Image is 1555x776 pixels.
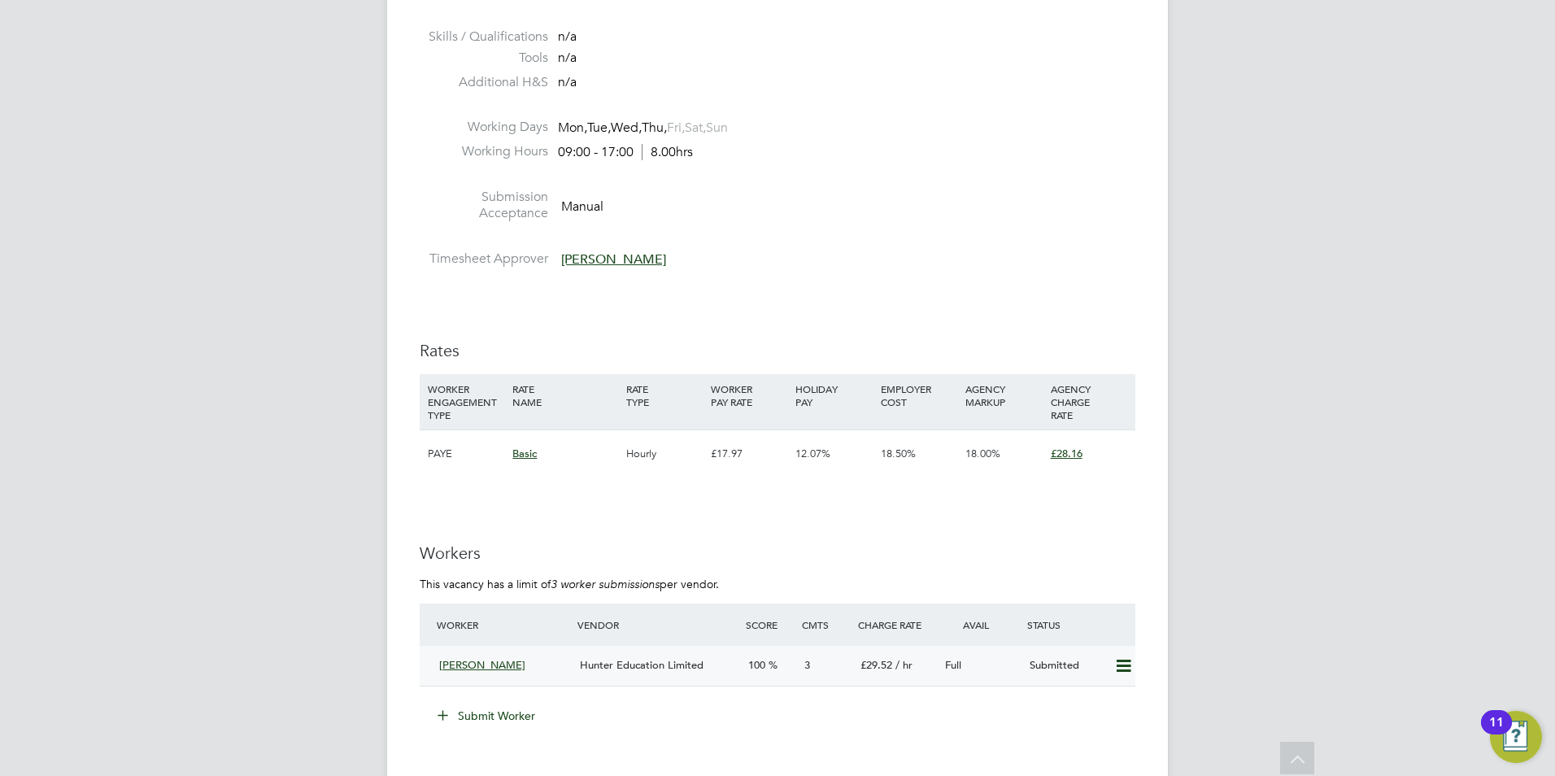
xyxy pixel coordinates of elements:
div: 11 [1489,722,1504,743]
label: Submission Acceptance [420,189,548,223]
span: Full [945,658,961,672]
span: Hunter Education Limited [580,658,703,672]
button: Submit Worker [426,703,548,729]
span: n/a [558,74,577,90]
span: [PERSON_NAME] [439,658,525,672]
h3: Workers [420,543,1135,564]
span: 18.00% [965,447,1000,460]
span: n/a [558,50,577,66]
label: Tools [420,50,548,67]
span: n/a [558,28,577,45]
span: 18.50% [881,447,916,460]
div: RATE TYPE [622,374,707,416]
span: 8.00hrs [642,144,693,160]
span: 12.07% [795,447,830,460]
span: Wed, [611,120,642,136]
div: Charge Rate [854,610,939,639]
div: WORKER PAY RATE [707,374,791,416]
div: Status [1023,610,1135,639]
span: [PERSON_NAME] [561,251,666,268]
label: Working Hours [420,143,548,160]
div: WORKER ENGAGEMENT TYPE [424,374,508,429]
label: Timesheet Approver [420,251,548,268]
span: Tue, [587,120,611,136]
span: / hr [895,658,913,672]
div: HOLIDAY PAY [791,374,876,416]
button: Open Resource Center, 11 new notifications [1490,711,1542,763]
div: EMPLOYER COST [877,374,961,416]
div: PAYE [424,430,508,477]
div: Hourly [622,430,707,477]
div: 09:00 - 17:00 [558,144,693,161]
div: RATE NAME [508,374,621,416]
span: Sat, [685,120,706,136]
p: This vacancy has a limit of per vendor. [420,577,1135,591]
span: £28.16 [1051,447,1082,460]
label: Working Days [420,119,548,136]
em: 3 worker submissions [551,577,660,591]
div: Avail [939,610,1023,639]
div: Worker [433,610,573,639]
label: Skills / Qualifications [420,28,548,46]
span: Basic [512,447,537,460]
div: Score [742,610,798,639]
span: Sun [706,120,728,136]
span: Manual [561,198,603,214]
div: AGENCY MARKUP [961,374,1046,416]
label: Additional H&S [420,74,548,91]
span: 100 [748,658,765,672]
div: £17.97 [707,430,791,477]
span: 3 [804,658,810,672]
span: Mon, [558,120,587,136]
h3: Rates [420,340,1135,361]
div: AGENCY CHARGE RATE [1047,374,1131,429]
div: Cmts [798,610,854,639]
span: Fri, [667,120,685,136]
div: Vendor [573,610,742,639]
div: Submitted [1023,652,1108,679]
span: £29.52 [860,658,892,672]
span: Thu, [642,120,667,136]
